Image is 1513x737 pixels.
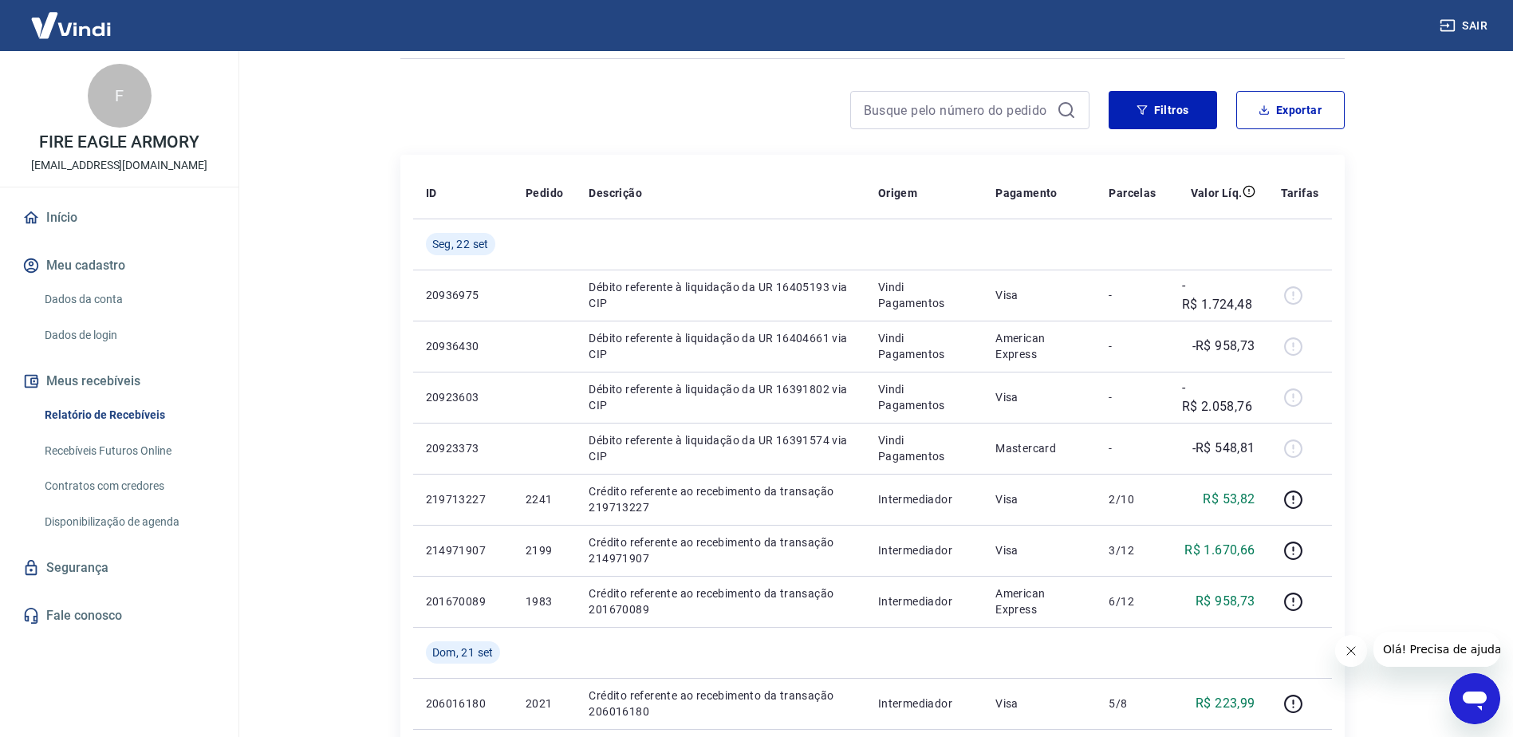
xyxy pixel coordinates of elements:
a: Relatório de Recebíveis [38,399,219,432]
p: Visa [995,696,1083,711]
p: Vindi Pagamentos [878,279,970,311]
p: -R$ 1.724,48 [1182,276,1255,314]
img: Vindi [19,1,123,49]
p: R$ 223,99 [1196,694,1255,713]
a: Disponibilização de agenda [38,506,219,538]
button: Sair [1436,11,1494,41]
p: 2241 [526,491,563,507]
p: [EMAIL_ADDRESS][DOMAIN_NAME] [31,157,207,174]
p: ID [426,185,437,201]
p: 2021 [526,696,563,711]
p: Intermediador [878,593,970,609]
p: Intermediador [878,696,970,711]
p: 201670089 [426,593,500,609]
a: Dados de login [38,319,219,352]
iframe: Mensagem da empresa [1373,632,1500,667]
p: Pedido [526,185,563,201]
p: Crédito referente ao recebimento da transação 201670089 [589,585,853,617]
p: Débito referente à liquidação da UR 16404661 via CIP [589,330,853,362]
input: Busque pelo número do pedido [864,98,1050,122]
p: - [1109,440,1156,456]
p: American Express [995,330,1083,362]
a: Fale conosco [19,598,219,633]
a: Dados da conta [38,283,219,316]
p: 20936975 [426,287,500,303]
p: Parcelas [1109,185,1156,201]
span: Seg, 22 set [432,236,489,252]
p: 6/12 [1109,593,1156,609]
p: Visa [995,491,1083,507]
p: Descrição [589,185,642,201]
iframe: Botão para abrir a janela de mensagens [1449,673,1500,724]
p: 206016180 [426,696,500,711]
p: FIRE EAGLE ARMORY [39,134,199,151]
p: - [1109,287,1156,303]
p: Débito referente à liquidação da UR 16391802 via CIP [589,381,853,413]
span: Olá! Precisa de ajuda? [10,11,134,24]
a: Recebíveis Futuros Online [38,435,219,467]
button: Exportar [1236,91,1345,129]
p: Intermediador [878,491,970,507]
p: 20923603 [426,389,500,405]
p: -R$ 2.058,76 [1182,378,1255,416]
p: 20923373 [426,440,500,456]
button: Filtros [1109,91,1217,129]
p: R$ 53,82 [1203,490,1255,509]
button: Meus recebíveis [19,364,219,399]
a: Segurança [19,550,219,585]
p: - [1109,389,1156,405]
p: -R$ 958,73 [1192,337,1255,356]
div: F [88,64,152,128]
p: - [1109,338,1156,354]
p: Visa [995,542,1083,558]
p: Crédito referente ao recebimento da transação 214971907 [589,534,853,566]
p: Valor Líq. [1191,185,1243,201]
span: Dom, 21 set [432,644,494,660]
p: 214971907 [426,542,500,558]
p: Visa [995,287,1083,303]
p: Crédito referente ao recebimento da transação 206016180 [589,688,853,719]
button: Meu cadastro [19,248,219,283]
p: Vindi Pagamentos [878,330,970,362]
a: Início [19,200,219,235]
p: Débito referente à liquidação da UR 16405193 via CIP [589,279,853,311]
p: American Express [995,585,1083,617]
p: R$ 1.670,66 [1184,541,1255,560]
p: 2/10 [1109,491,1156,507]
p: 219713227 [426,491,500,507]
p: R$ 958,73 [1196,592,1255,611]
p: Visa [995,389,1083,405]
iframe: Fechar mensagem [1335,635,1367,667]
p: 5/8 [1109,696,1156,711]
p: 2199 [526,542,563,558]
p: Mastercard [995,440,1083,456]
p: Débito referente à liquidação da UR 16391574 via CIP [589,432,853,464]
p: Tarifas [1281,185,1319,201]
p: Intermediador [878,542,970,558]
a: Contratos com credores [38,470,219,503]
p: 1983 [526,593,563,609]
p: Pagamento [995,185,1058,201]
p: 20936430 [426,338,500,354]
p: -R$ 548,81 [1192,439,1255,458]
p: Crédito referente ao recebimento da transação 219713227 [589,483,853,515]
p: 3/12 [1109,542,1156,558]
p: Vindi Pagamentos [878,432,970,464]
p: Vindi Pagamentos [878,381,970,413]
p: Origem [878,185,917,201]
